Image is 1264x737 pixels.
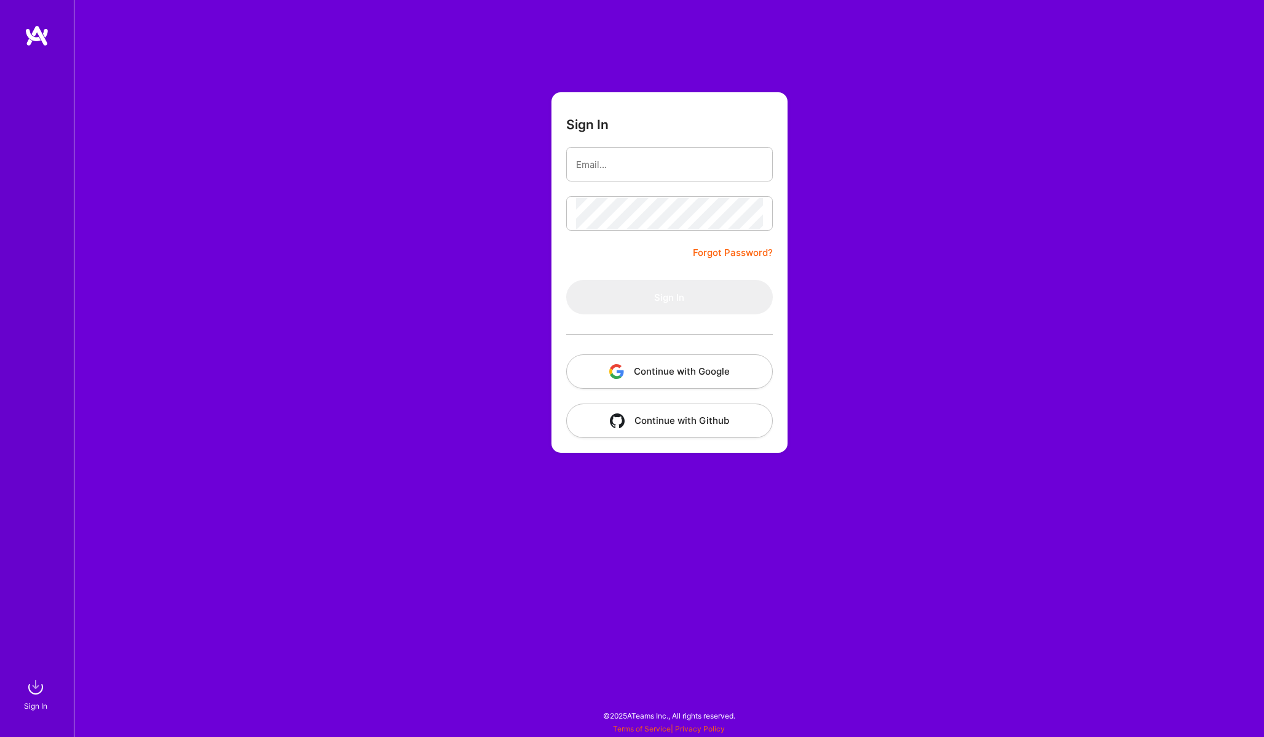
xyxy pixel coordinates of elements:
a: Terms of Service [613,724,671,733]
button: Continue with Github [566,404,773,438]
button: Sign In [566,280,773,314]
img: icon [609,364,624,379]
a: Forgot Password? [693,245,773,260]
div: Sign In [24,699,47,712]
a: Privacy Policy [675,724,725,733]
img: sign in [23,675,48,699]
input: Email... [576,149,763,180]
img: logo [25,25,49,47]
div: © 2025 ATeams Inc., All rights reserved. [74,700,1264,731]
span: | [613,724,725,733]
img: icon [610,413,625,428]
button: Continue with Google [566,354,773,389]
a: sign inSign In [26,675,48,712]
h3: Sign In [566,117,609,132]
